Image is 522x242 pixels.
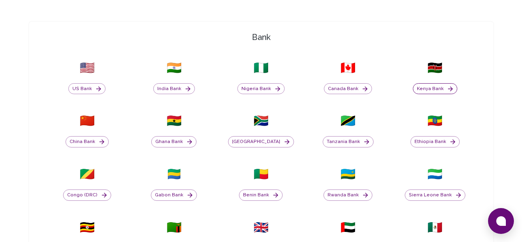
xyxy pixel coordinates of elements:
[80,167,95,181] span: 🇨🇬
[167,61,182,75] span: 🇮🇳
[80,61,95,75] span: 🇺🇸
[151,136,197,147] button: Ghana Bank
[151,189,197,201] button: Gabon Bank
[167,114,182,128] span: 🇬🇭
[323,136,374,147] button: Tanzania Bank
[153,83,195,95] button: India Bank
[80,220,95,235] span: 🇺🇬
[324,83,372,95] button: Canada Bank
[427,61,442,75] span: 🇰🇪
[323,189,372,201] button: Rwanda Bank
[427,167,442,181] span: 🇸🇱
[254,61,268,75] span: 🇳🇬
[32,32,490,43] h4: Bank
[68,83,106,95] button: US Bank
[410,136,460,147] button: Ethiopia Bank
[228,136,294,147] button: [GEOGRAPHIC_DATA]
[254,220,268,235] span: 🇬🇧
[427,114,442,128] span: 🇪🇹
[167,167,182,181] span: 🇬🇦
[167,220,182,235] span: 🇿🇲
[63,189,111,201] button: Congo (DRC)
[340,220,355,235] span: 🇦🇪
[66,136,109,147] button: China Bank
[340,167,355,181] span: 🇷🇼
[413,83,457,95] button: Kenya Bank
[239,189,283,201] button: Benin Bank
[254,114,268,128] span: 🇿🇦
[488,208,514,234] button: Open chat window
[405,189,465,201] button: Sierra Leone Bank
[340,61,355,75] span: 🇨🇦
[427,220,442,235] span: 🇲🇽
[80,114,95,128] span: 🇨🇳
[254,167,268,181] span: 🇧🇯
[237,83,285,95] button: Nigeria Bank
[340,114,355,128] span: 🇹🇿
